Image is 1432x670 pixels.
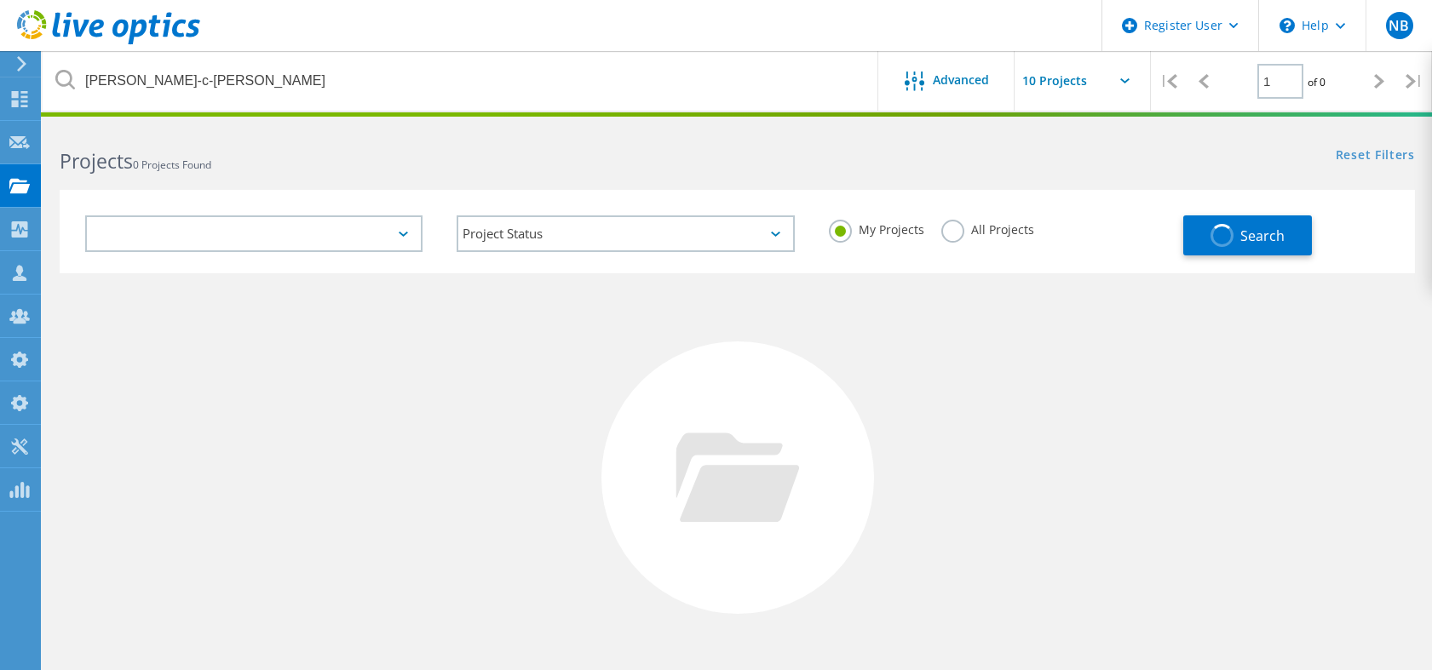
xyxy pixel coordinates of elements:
span: of 0 [1308,75,1326,89]
span: Search [1240,226,1285,245]
span: Advanced [933,74,989,86]
a: Reset Filters [1336,149,1415,163]
label: My Projects [829,220,924,236]
b: Projects [60,147,133,175]
div: | [1151,51,1186,112]
label: All Projects [941,220,1034,236]
input: Search projects by name, owner, ID, company, etc [43,51,879,111]
svg: \n [1280,18,1295,33]
div: | [1397,51,1432,112]
button: Search [1183,215,1312,255]
a: Live Optics Dashboard [17,36,200,48]
span: NB [1389,19,1409,32]
div: Project Status [457,215,794,252]
span: 0 Projects Found [133,157,211,172]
